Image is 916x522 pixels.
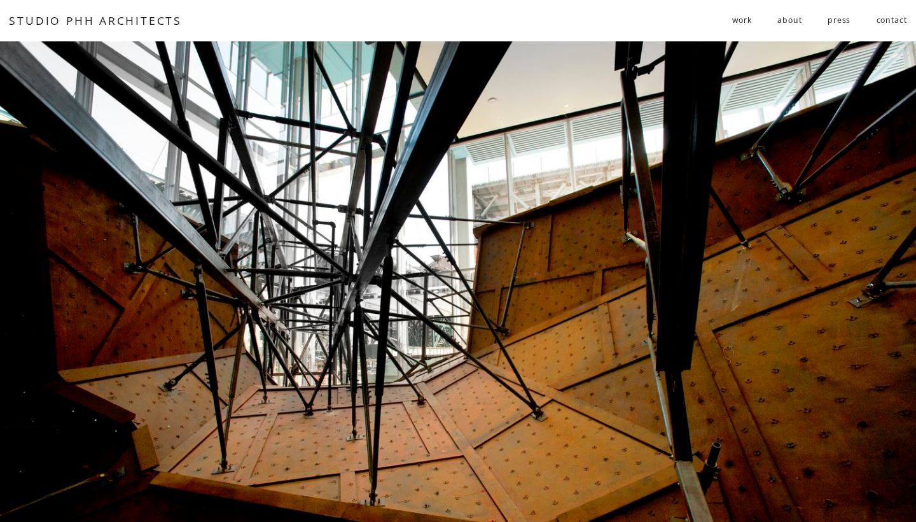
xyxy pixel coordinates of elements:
a: contact [877,10,907,31]
span: work [732,11,752,31]
a: folder dropdown [732,10,752,31]
a: about [777,10,801,31]
a: press [828,10,850,31]
a: STUDIO PHH ARCHITECTS [9,13,182,28]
